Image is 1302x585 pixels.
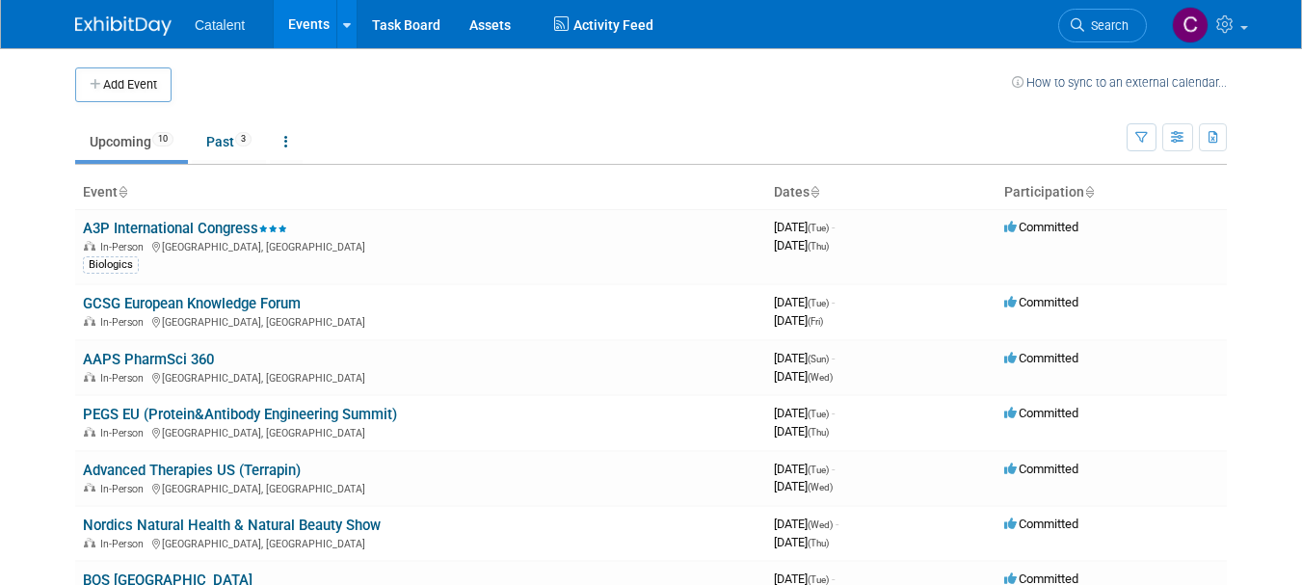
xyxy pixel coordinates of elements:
span: Catalent [195,17,245,33]
th: Participation [996,176,1227,209]
div: [GEOGRAPHIC_DATA], [GEOGRAPHIC_DATA] [83,313,758,329]
a: Advanced Therapies US (Terrapin) [83,462,301,479]
span: [DATE] [774,220,835,234]
span: Activity Feed [573,17,653,33]
span: (Wed) [808,372,833,383]
span: (Sun) [808,354,829,364]
span: 3 [235,132,252,146]
span: (Thu) [808,241,829,252]
span: In-Person [100,372,149,385]
span: 10 [152,132,173,146]
span: (Tue) [808,223,829,233]
span: Search [1084,18,1129,33]
span: (Tue) [808,574,829,585]
img: In-Person Event [84,241,95,251]
span: - [832,351,835,365]
a: Past3 [192,123,266,160]
span: (Tue) [808,465,829,475]
span: (Thu) [808,427,829,438]
a: PEGS EU (Protein&Antibody Engineering Summit) [83,406,397,423]
span: - [832,406,835,420]
span: In-Person [100,316,149,329]
div: [GEOGRAPHIC_DATA], [GEOGRAPHIC_DATA] [83,535,758,550]
div: [GEOGRAPHIC_DATA], [GEOGRAPHIC_DATA] [83,480,758,495]
a: AAPS PharmSci 360 [83,351,214,368]
img: Christina Szendi [1172,7,1209,43]
span: [DATE] [774,517,838,531]
span: (Tue) [808,409,829,419]
img: In-Person Event [84,316,95,326]
span: [DATE] [774,295,835,309]
span: In-Person [100,483,149,495]
th: Event [75,176,766,209]
span: - [836,517,838,531]
div: [GEOGRAPHIC_DATA], [GEOGRAPHIC_DATA] [83,238,758,253]
span: - [832,220,835,234]
img: In-Person Event [84,427,95,437]
span: Committed [1004,295,1078,309]
a: Upcoming10 [75,123,188,160]
span: [DATE] [774,313,823,328]
a: Search [1058,9,1147,42]
span: (Wed) [808,482,833,492]
th: Dates [766,176,996,209]
div: [GEOGRAPHIC_DATA], [GEOGRAPHIC_DATA] [83,369,758,385]
img: ExhibitDay [75,16,172,36]
a: Sort by Participation Type [1084,184,1094,199]
span: Committed [1004,351,1078,365]
span: - [832,295,835,309]
span: [DATE] [774,238,829,253]
img: In-Person Event [84,483,95,492]
a: GCSG European Knowledge Forum [83,295,301,312]
span: [DATE] [774,479,833,493]
span: [DATE] [774,462,835,476]
span: (Thu) [808,538,829,548]
span: Committed [1004,517,1078,531]
a: A3P International Congress [83,220,287,237]
a: Sort by Start Date [810,184,819,199]
a: Nordics Natural Health & Natural Beauty Show [83,517,381,534]
span: Committed [1004,406,1078,420]
a: How to sync to an external calendar... [1012,75,1227,90]
span: Committed [1004,220,1078,234]
span: (Tue) [808,298,829,308]
div: Biologics [83,256,139,274]
span: In-Person [100,427,149,439]
span: [DATE] [774,424,829,439]
button: Add Event [75,67,172,102]
span: [DATE] [774,406,835,420]
span: (Fri) [808,316,823,327]
span: [DATE] [774,535,829,549]
span: [DATE] [774,369,833,384]
div: [GEOGRAPHIC_DATA], [GEOGRAPHIC_DATA] [83,424,758,439]
span: In-Person [100,241,149,253]
span: In-Person [100,538,149,550]
img: In-Person Event [84,372,95,382]
span: [DATE] [774,351,835,365]
span: - [832,462,835,476]
span: (Wed) [808,519,833,530]
span: Committed [1004,462,1078,476]
img: In-Person Event [84,538,95,547]
a: Sort by Event Name [118,184,127,199]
